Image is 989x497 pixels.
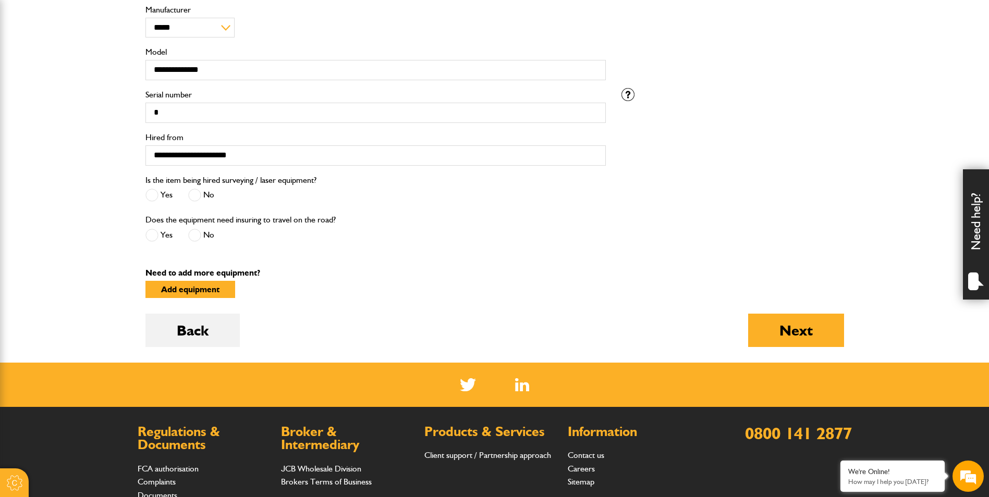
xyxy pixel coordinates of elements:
h2: Regulations & Documents [138,425,271,452]
label: No [188,229,214,242]
input: Enter your phone number [14,158,190,181]
label: Manufacturer [145,6,606,14]
p: How may I help you today? [848,478,937,486]
a: JCB Wholesale Division [281,464,361,474]
textarea: Type your message and hit 'Enter' [14,189,190,312]
a: Contact us [568,450,604,460]
input: Enter your email address [14,127,190,150]
img: d_20077148190_company_1631870298795_20077148190 [18,58,44,72]
label: Model [145,48,606,56]
button: Back [145,314,240,347]
label: Is the item being hired surveying / laser equipment? [145,176,316,184]
div: Chat with us now [54,58,175,72]
a: Sitemap [568,477,594,487]
h2: Information [568,425,701,439]
h2: Products & Services [424,425,557,439]
div: Need help? [963,169,989,300]
label: Hired from [145,133,606,142]
p: Need to add more equipment? [145,269,844,277]
a: Complaints [138,477,176,487]
a: Careers [568,464,595,474]
a: 0800 141 2877 [745,423,852,443]
label: Serial number [145,91,606,99]
a: Client support / Partnership approach [424,450,551,460]
div: We're Online! [848,467,937,476]
label: Does the equipment need insuring to travel on the road? [145,216,336,224]
label: Yes [145,189,173,202]
button: Add equipment [145,281,235,298]
a: FCA authorisation [138,464,199,474]
div: Minimize live chat window [171,5,196,30]
h2: Broker & Intermediary [281,425,414,452]
em: Start Chat [142,321,189,335]
input: Enter your last name [14,96,190,119]
button: Next [748,314,844,347]
label: No [188,189,214,202]
img: Twitter [460,378,476,391]
label: Yes [145,229,173,242]
a: Brokers Terms of Business [281,477,372,487]
a: LinkedIn [515,378,529,391]
img: Linked In [515,378,529,391]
